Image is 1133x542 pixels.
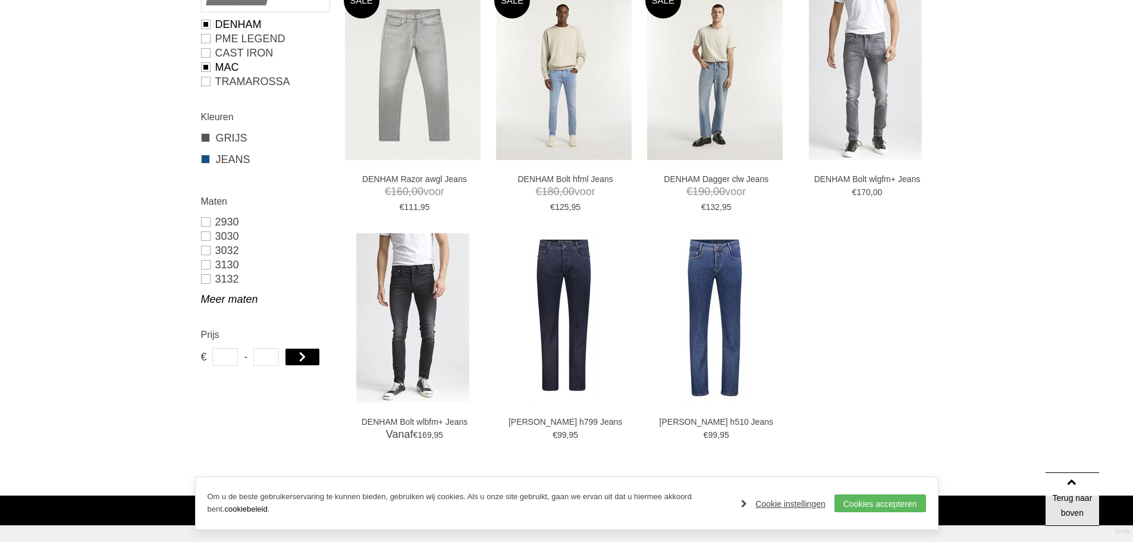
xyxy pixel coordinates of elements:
a: 3032 [201,243,329,258]
img: DENHAM Bolt wlbfm+ Jeans [356,233,469,403]
a: 3132 [201,272,329,286]
p: Om u de beste gebruikerservaring te kunnen bieden, gebruiken wij cookies. Als u onze site gebruik... [208,491,730,516]
span: voor [651,184,782,199]
span: , [409,186,412,198]
span: , [569,202,571,212]
span: 95 [720,430,729,440]
a: DENHAM Bolt wlbfm+ Jeans [349,416,480,427]
a: cookiebeleid [224,505,267,513]
span: , [567,430,569,440]
a: DENHAM Dagger clw Jeans [651,174,782,184]
h2: Maten [201,194,329,209]
span: 00 [412,186,423,198]
a: JEANS [201,152,329,167]
a: CAST IRON [201,46,329,60]
span: , [710,186,713,198]
span: 180 [542,186,560,198]
a: Tramarossa [201,74,329,89]
a: Meer maten [201,292,329,306]
span: € [704,430,708,440]
span: € [536,186,542,198]
span: € [400,202,404,212]
span: voor [349,184,480,199]
a: Divide [1115,524,1130,539]
a: 2930 [201,215,329,229]
span: € [686,186,692,198]
span: € [413,430,418,440]
span: 95 [722,202,732,212]
span: 99 [557,430,567,440]
span: 125 [555,202,569,212]
a: Cookie instellingen [741,495,826,513]
span: 95 [434,430,444,440]
span: 95 [569,430,578,440]
span: € [550,202,555,212]
a: Terug naar boven [1046,472,1099,526]
span: 132 [706,202,720,212]
span: , [418,202,420,212]
span: 169 [418,430,431,440]
span: € [385,186,391,198]
span: 00 [873,187,883,197]
h2: Kleuren [201,109,329,124]
a: GRIJS [201,130,329,146]
a: MAC [201,60,329,74]
span: 95 [420,202,430,212]
span: 99 [708,430,718,440]
a: DENHAM [201,17,329,32]
span: 190 [692,186,710,198]
h2: Prijs [201,327,329,342]
span: € [201,348,206,366]
a: [PERSON_NAME] h510 Jeans [651,416,782,427]
span: 170 [856,187,870,197]
a: Cookies accepteren [834,494,926,512]
a: DENHAM Bolt hfml Jeans [500,174,631,184]
span: € [852,187,857,197]
a: 3130 [201,258,329,272]
span: voor [500,184,631,199]
span: 111 [404,202,418,212]
span: 00 [563,186,575,198]
span: , [720,202,722,212]
img: MAC Arne h510 Jeans [680,233,749,403]
span: € [553,430,557,440]
a: PME LEGEND [201,32,329,46]
span: , [560,186,563,198]
a: DENHAM Razor awgl Jeans [349,174,480,184]
a: [PERSON_NAME] h799 Jeans [500,416,631,427]
span: 00 [713,186,725,198]
span: € [701,202,706,212]
span: , [432,430,434,440]
span: , [717,430,720,440]
span: , [871,187,873,197]
a: DENHAM Bolt wlgfm+ Jeans [802,174,933,184]
span: 160 [391,186,409,198]
span: 95 [571,202,580,212]
a: 3030 [201,229,329,243]
div: Vanaf [349,427,480,457]
img: MAC Arne h799 Jeans [529,233,598,403]
span: - [244,348,247,366]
